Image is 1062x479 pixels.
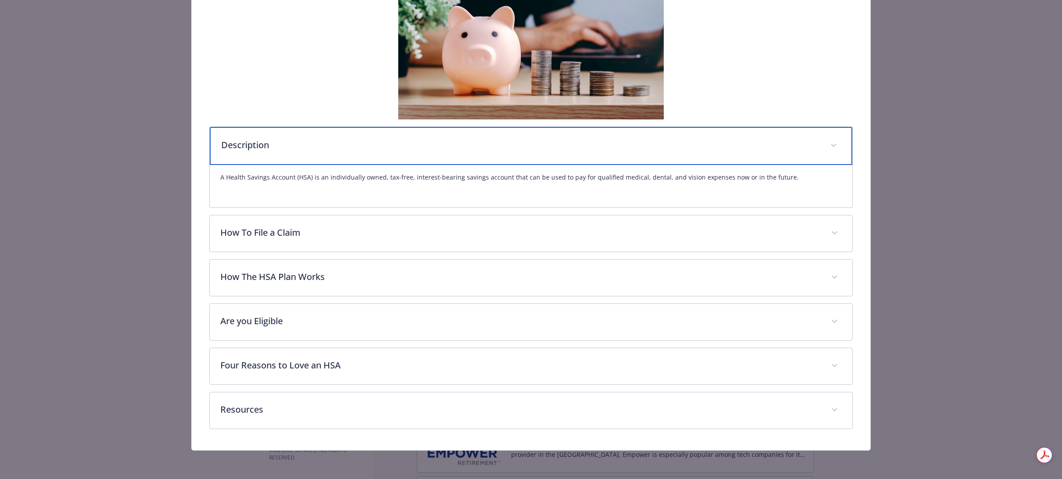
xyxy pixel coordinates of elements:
[210,348,852,384] div: Four Reasons to Love an HSA
[220,314,820,328] p: Are you Eligible
[220,172,842,183] p: A Health Savings Account (HSA) is an individually owned, tax-free, interest-bearing savings accou...
[210,304,852,340] div: Are you Eligible
[210,165,852,207] div: Description
[220,403,820,416] p: Resources
[210,127,852,165] div: Description
[221,138,820,152] p: Description
[220,226,820,239] p: How To File a Claim
[210,392,852,429] div: Resources
[210,260,852,296] div: How The HSA Plan Works
[220,270,820,284] p: How The HSA Plan Works
[210,215,852,252] div: How To File a Claim
[220,359,820,372] p: Four Reasons to Love an HSA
